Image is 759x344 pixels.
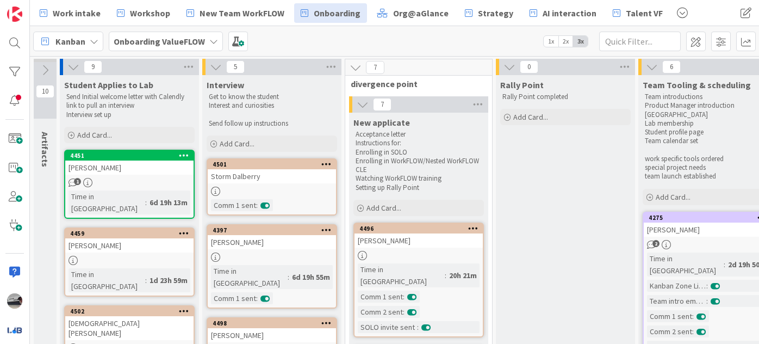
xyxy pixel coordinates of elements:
span: 7 [373,98,391,111]
span: : [706,295,708,307]
div: 4459 [65,229,194,238]
span: : [692,310,694,322]
span: New applicate [353,117,410,128]
span: : [403,306,405,318]
p: Acceptance letter [356,130,482,139]
div: 4459 [70,230,194,237]
span: 3x [573,36,588,47]
span: 0 [520,60,538,73]
span: Strategy [478,7,513,20]
span: : [706,280,708,292]
div: Comm 2 sent [647,325,692,337]
div: Kanban Zone Licensed [647,280,706,292]
input: Quick Filter... [599,32,681,51]
div: 4459[PERSON_NAME] [65,229,194,253]
span: 1x [544,36,558,47]
span: Workshop [130,7,170,20]
span: Interview [207,79,244,90]
div: 20h 21m [446,269,480,281]
p: Rally Point completed [502,93,629,101]
div: Comm 2 sent [358,306,403,318]
p: Interest and curiosities [209,101,335,110]
span: : [288,271,289,283]
p: Send follow up instructions [209,119,335,128]
span: Rally Point [500,79,544,90]
a: New Team WorkFLOW [180,3,291,23]
span: Kanban [55,35,85,48]
span: Onboarding [314,7,360,20]
div: 4397 [213,226,336,234]
div: [PERSON_NAME] [65,238,194,253]
a: Org@aGlance [370,3,455,23]
a: 4496[PERSON_NAME]Time in [GEOGRAPHIC_DATA]:20h 21mComm 1 sent:Comm 2 sent:SOLO invite sent: [353,223,484,337]
div: Team intro email sent [647,295,706,307]
span: Team Tooling & scheduling [643,79,751,90]
span: 7 [366,61,384,74]
div: 4496[PERSON_NAME] [354,224,483,248]
div: Time in [GEOGRAPHIC_DATA] [69,268,145,292]
span: 9 [84,60,102,73]
div: 4501 [208,159,336,169]
span: : [445,269,446,281]
img: avatar [7,322,22,337]
p: Instructions for: [356,139,482,148]
div: 4496 [359,225,483,232]
span: Add Card... [656,192,690,202]
div: Time in [GEOGRAPHIC_DATA] [211,265,288,289]
b: Onboarding ValueFLOW [114,36,205,47]
span: : [724,259,725,271]
span: Add Card... [77,130,112,140]
div: Storm Dalberry [208,169,336,183]
span: Student Applies to Lab [64,79,153,90]
div: 4397 [208,225,336,235]
div: 4451[PERSON_NAME] [65,151,194,175]
div: Time in [GEOGRAPHIC_DATA] [358,263,445,287]
a: Talent VF [606,3,669,23]
div: 4451 [70,152,194,159]
span: Work intake [53,7,101,20]
div: [PERSON_NAME] [65,161,194,175]
div: Comm 1 sent [358,291,403,303]
span: 2x [558,36,573,47]
span: : [692,325,694,337]
div: [PERSON_NAME] [208,235,336,249]
span: : [417,321,419,333]
div: 4501 [213,161,336,168]
span: 10 [36,85,54,98]
span: 2 [652,240,660,247]
div: Comm 1 sent [647,310,692,322]
p: Watching WorkFLOW training [356,174,482,183]
div: Comm 1 sent [211,199,256,211]
div: Comm 1 sent [211,292,256,304]
p: Send Initial welcome letter with Calendly link to pull an interview [66,93,192,110]
div: 6d 19h 13m [147,196,190,208]
div: 4397[PERSON_NAME] [208,225,336,249]
a: Work intake [33,3,107,23]
span: Add Card... [220,139,254,149]
span: : [256,292,258,304]
div: 1d 23h 59m [147,274,190,286]
div: 4496 [354,224,483,234]
span: divergence point [351,78,478,89]
p: Enrolling in WorkFLOW/Nested WorkFLOW CLE [356,157,482,175]
p: Enrolling in SOLO [356,148,482,157]
div: 6d 19h 55m [289,271,333,283]
span: New Team WorkFLOW [200,7,284,20]
div: [DEMOGRAPHIC_DATA][PERSON_NAME] [65,316,194,340]
div: 4502 [70,308,194,315]
p: Interview set up [66,110,192,119]
div: Time in [GEOGRAPHIC_DATA] [69,191,145,214]
div: 4498[PERSON_NAME] [208,318,336,342]
a: 4397[PERSON_NAME]Time in [GEOGRAPHIC_DATA]:6d 19h 55mComm 1 sent: [207,224,337,309]
span: Artifacts [40,132,51,167]
div: 4498 [208,318,336,328]
img: jB [7,293,22,309]
a: Onboarding [294,3,367,23]
div: 4502[DEMOGRAPHIC_DATA][PERSON_NAME] [65,306,194,340]
span: Org@aGlance [393,7,449,20]
p: Get to know the student [209,93,335,101]
span: : [256,199,258,211]
div: [PERSON_NAME] [208,328,336,342]
img: Visit kanbanzone.com [7,7,22,22]
span: : [145,274,147,286]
